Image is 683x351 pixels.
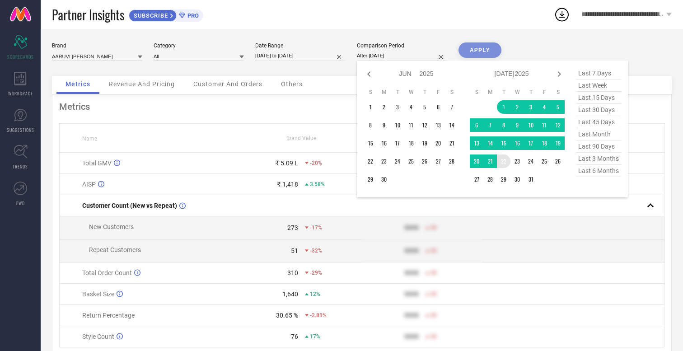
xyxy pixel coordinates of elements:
[483,136,497,150] td: Mon Jul 14 2025
[510,173,524,186] td: Wed Jul 30 2025
[510,100,524,114] td: Wed Jul 02 2025
[418,100,431,114] td: Thu Jun 05 2025
[431,89,445,96] th: Friday
[82,136,97,142] span: Name
[551,100,565,114] td: Sat Jul 05 2025
[576,104,621,116] span: last 30 days
[418,136,431,150] td: Thu Jun 19 2025
[404,290,419,298] div: 9999
[431,136,445,150] td: Fri Jun 20 2025
[310,160,322,166] span: -20%
[364,89,377,96] th: Sunday
[82,181,96,188] span: AISP
[445,154,458,168] td: Sat Jun 28 2025
[291,247,298,254] div: 51
[404,100,418,114] td: Wed Jun 04 2025
[510,136,524,150] td: Wed Jul 16 2025
[431,100,445,114] td: Fri Jun 06 2025
[538,154,551,168] td: Fri Jul 25 2025
[430,291,437,297] span: 50
[524,118,538,132] td: Thu Jul 10 2025
[404,247,419,254] div: 9999
[470,89,483,96] th: Sunday
[576,165,621,177] span: last 6 months
[377,173,391,186] td: Mon Jun 30 2025
[418,154,431,168] td: Thu Jun 26 2025
[364,118,377,132] td: Sun Jun 08 2025
[276,312,298,319] div: 30.65 %
[510,118,524,132] td: Wed Jul 09 2025
[445,136,458,150] td: Sat Jun 21 2025
[59,101,664,112] div: Metrics
[497,154,510,168] td: Tue Jul 22 2025
[364,100,377,114] td: Sun Jun 01 2025
[551,89,565,96] th: Saturday
[364,154,377,168] td: Sun Jun 22 2025
[129,12,170,19] span: SUBSCRIBE
[377,136,391,150] td: Mon Jun 16 2025
[576,140,621,153] span: last 90 days
[154,42,244,49] div: Category
[310,291,320,297] span: 12%
[8,90,33,97] span: WORKSPACE
[418,89,431,96] th: Thursday
[364,136,377,150] td: Sun Jun 15 2025
[52,42,142,49] div: Brand
[52,5,124,24] span: Partner Insights
[391,154,404,168] td: Tue Jun 24 2025
[364,69,374,80] div: Previous month
[524,100,538,114] td: Thu Jul 03 2025
[291,333,298,340] div: 76
[89,246,141,253] span: Repeat Customers
[82,333,114,340] span: Style Count
[404,269,419,276] div: 9999
[82,269,132,276] span: Total Order Count
[497,118,510,132] td: Tue Jul 08 2025
[377,100,391,114] td: Mon Jun 02 2025
[310,312,327,318] span: -2.89%
[275,159,298,167] div: ₹ 5.09 L
[404,333,419,340] div: 9999
[377,154,391,168] td: Mon Jun 23 2025
[497,89,510,96] th: Tuesday
[357,51,447,61] input: Select comparison period
[445,89,458,96] th: Saturday
[538,89,551,96] th: Friday
[109,80,175,88] span: Revenue And Pricing
[404,154,418,168] td: Wed Jun 25 2025
[391,136,404,150] td: Tue Jun 17 2025
[538,100,551,114] td: Fri Jul 04 2025
[576,67,621,80] span: last 7 days
[282,290,298,298] div: 1,640
[431,154,445,168] td: Fri Jun 27 2025
[391,100,404,114] td: Tue Jun 03 2025
[430,225,437,231] span: 50
[377,89,391,96] th: Monday
[89,223,134,230] span: New Customers
[310,333,320,340] span: 17%
[255,42,346,49] div: Date Range
[551,136,565,150] td: Sat Jul 19 2025
[377,118,391,132] td: Mon Jun 09 2025
[277,181,298,188] div: ₹ 1,418
[576,92,621,104] span: last 15 days
[281,80,303,88] span: Others
[470,118,483,132] td: Sun Jul 06 2025
[576,128,621,140] span: last month
[16,200,25,206] span: FWD
[483,118,497,132] td: Mon Jul 07 2025
[310,270,322,276] span: -29%
[497,173,510,186] td: Tue Jul 29 2025
[404,136,418,150] td: Wed Jun 18 2025
[13,163,28,170] span: TRENDS
[483,154,497,168] td: Mon Jul 21 2025
[551,118,565,132] td: Sat Jul 12 2025
[554,69,565,80] div: Next month
[497,136,510,150] td: Tue Jul 15 2025
[310,225,322,231] span: -17%
[65,80,90,88] span: Metrics
[524,136,538,150] td: Thu Jul 17 2025
[82,202,177,209] span: Customer Count (New vs Repeat)
[286,135,316,141] span: Brand Value
[418,118,431,132] td: Thu Jun 12 2025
